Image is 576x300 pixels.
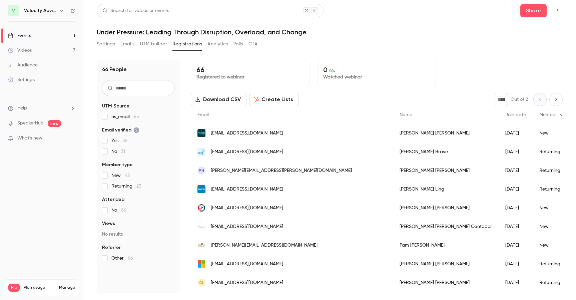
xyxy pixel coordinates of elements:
[102,103,175,262] section: facet-groups
[499,236,533,255] div: [DATE]
[393,161,499,180] div: [PERSON_NAME] [PERSON_NAME]
[499,180,533,199] div: [DATE]
[191,93,246,106] button: Download CSV
[211,130,283,137] span: [EMAIL_ADDRESS][DOMAIN_NAME]
[211,261,283,268] span: [EMAIL_ADDRESS][DOMAIN_NAME]
[102,196,124,203] span: Attended
[400,112,412,117] span: Name
[499,161,533,180] div: [DATE]
[249,93,299,106] button: Create Lists
[533,161,575,180] div: Returning
[197,204,205,212] img: campuscu.com
[111,172,130,179] span: New
[111,148,125,155] span: No
[8,32,31,39] div: Events
[111,113,139,120] span: hs_email
[533,142,575,161] div: Returning
[17,105,27,112] span: Help
[211,205,283,212] span: [EMAIL_ADDRESS][DOMAIN_NAME]
[102,7,169,14] div: Search for videos or events
[48,120,61,127] span: new
[499,217,533,236] div: [DATE]
[533,255,575,273] div: Returning
[248,39,257,49] button: CTA
[393,255,499,273] div: [PERSON_NAME] [PERSON_NAME]
[533,273,575,292] div: Returning
[67,135,75,141] iframe: Noticeable Trigger
[533,199,575,217] div: New
[134,114,139,119] span: 65
[197,112,209,117] span: Email
[8,76,35,83] div: Settings
[197,260,205,268] img: outlook.com
[533,124,575,142] div: New
[8,105,75,112] li: help-dropdown-opener
[121,208,126,213] span: 66
[111,137,127,144] span: Yes
[111,255,133,262] span: Other
[511,96,528,103] p: Out of 2
[102,231,175,238] p: No results
[102,127,139,133] span: Email verified
[17,135,42,142] span: What's new
[12,7,15,14] span: V
[233,39,243,49] button: Polls
[323,66,431,74] p: 0
[172,39,202,49] button: Registrations
[8,284,20,292] span: Pro
[499,255,533,273] div: [DATE]
[393,217,499,236] div: [PERSON_NAME] [PERSON_NAME] Cantador
[499,273,533,292] div: [DATE]
[122,138,127,143] span: 35
[393,124,499,142] div: [PERSON_NAME] [PERSON_NAME]
[102,162,133,168] span: Member type
[393,180,499,199] div: [PERSON_NAME] Ling
[102,65,127,73] h1: 66 People
[499,199,533,217] div: [DATE]
[197,185,205,193] img: nod.org
[196,74,304,80] p: Registered to webinar
[102,220,115,227] span: Views
[102,103,129,109] span: UTM Source
[393,142,499,161] div: [PERSON_NAME] Brave
[196,66,304,74] p: 66
[533,236,575,255] div: New
[120,39,134,49] button: Emails
[207,39,228,49] button: Analytics
[197,148,205,156] img: wcgclinical.com
[136,184,141,189] span: 23
[17,120,44,127] a: SpeakerHub
[211,186,283,193] span: [EMAIL_ADDRESS][DOMAIN_NAME]
[393,199,499,217] div: [PERSON_NAME] [PERSON_NAME]
[499,142,533,161] div: [DATE]
[520,4,547,17] button: Share
[329,68,335,73] span: 0 %
[533,217,575,236] div: New
[197,129,205,137] img: melinta.com
[197,241,205,249] img: southeastpetro.com
[111,207,126,214] span: No
[393,273,499,292] div: [PERSON_NAME] [PERSON_NAME]
[533,180,575,199] div: Returning
[8,62,38,68] div: Audience
[121,149,125,154] span: 31
[140,39,167,49] button: UTM builder
[549,93,563,106] button: Next page
[97,39,115,49] button: Settings
[8,47,32,54] div: Videos
[211,148,283,156] span: [EMAIL_ADDRESS][DOMAIN_NAME]
[24,7,56,14] h6: Velocity Advisory Group
[211,167,352,174] span: [PERSON_NAME][EMAIL_ADDRESS][PERSON_NAME][DOMAIN_NAME]
[323,74,431,80] p: Watched webinar
[505,112,526,117] span: Join date
[211,223,283,230] span: [EMAIL_ADDRESS][DOMAIN_NAME]
[125,173,130,178] span: 43
[499,124,533,142] div: [DATE]
[199,280,204,286] span: CL
[97,28,563,36] h1: Under Pressure: Leading Through Disruption, Overload, and Change
[539,112,568,117] span: Member type
[211,242,318,249] span: [PERSON_NAME][EMAIL_ADDRESS][DOMAIN_NAME]
[59,285,75,290] a: Manage
[111,183,141,190] span: Returning
[102,244,121,251] span: Referrer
